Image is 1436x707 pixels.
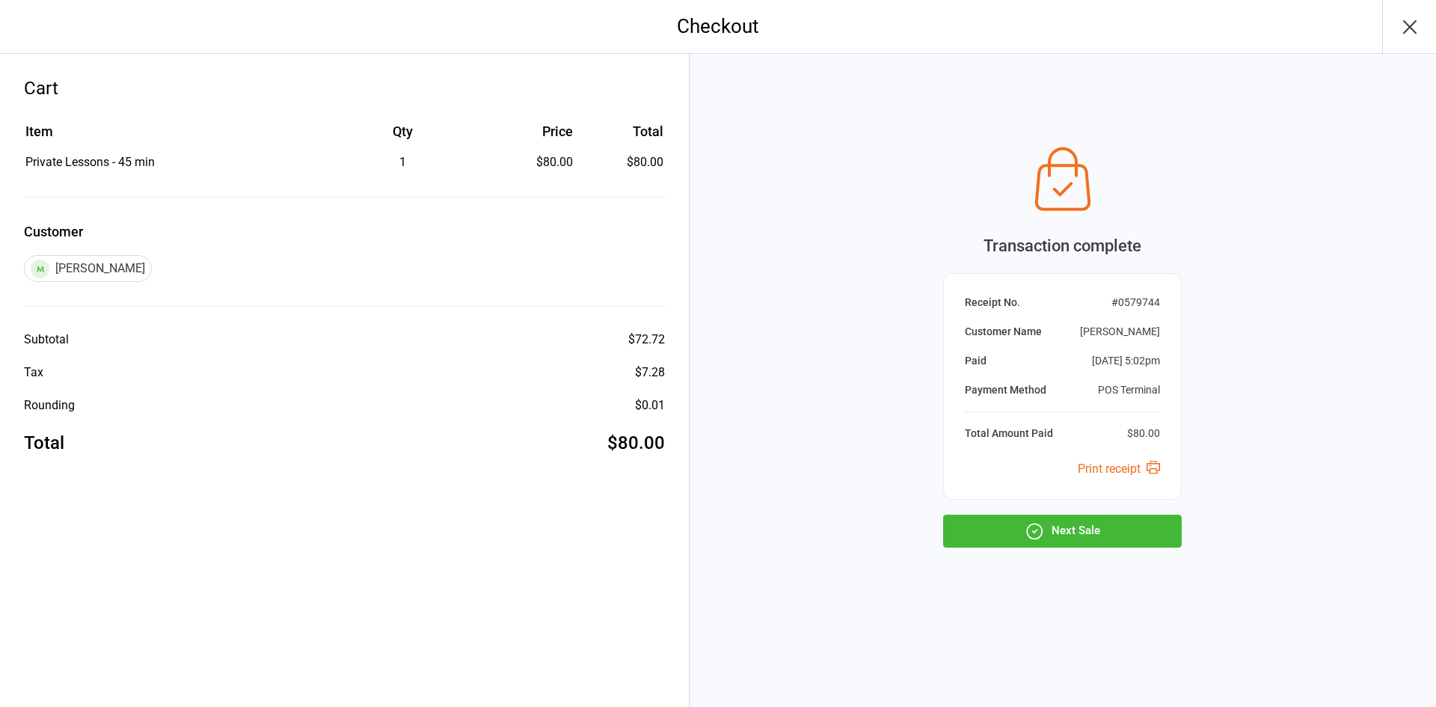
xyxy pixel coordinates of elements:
[965,353,987,369] div: Paid
[325,153,481,171] div: 1
[1127,426,1160,441] div: $80.00
[25,155,155,169] span: Private Lessons - 45 min
[24,75,665,102] div: Cart
[628,331,665,349] div: $72.72
[943,233,1182,258] div: Transaction complete
[24,221,665,242] label: Customer
[965,295,1020,310] div: Receipt No.
[635,397,665,414] div: $0.01
[965,324,1042,340] div: Customer Name
[579,153,663,171] td: $80.00
[1092,353,1160,369] div: [DATE] 5:02pm
[1080,324,1160,340] div: [PERSON_NAME]
[965,382,1046,398] div: Payment Method
[325,121,481,152] th: Qty
[635,364,665,382] div: $7.28
[24,331,69,349] div: Subtotal
[24,255,152,282] div: [PERSON_NAME]
[24,397,75,414] div: Rounding
[1078,462,1160,476] a: Print receipt
[482,153,573,171] div: $80.00
[1111,295,1160,310] div: # 0579744
[965,426,1053,441] div: Total Amount Paid
[25,121,324,152] th: Item
[607,429,665,456] div: $80.00
[943,515,1182,548] button: Next Sale
[579,121,663,152] th: Total
[24,429,64,456] div: Total
[482,121,573,141] div: Price
[1098,382,1160,398] div: POS Terminal
[24,364,43,382] div: Tax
